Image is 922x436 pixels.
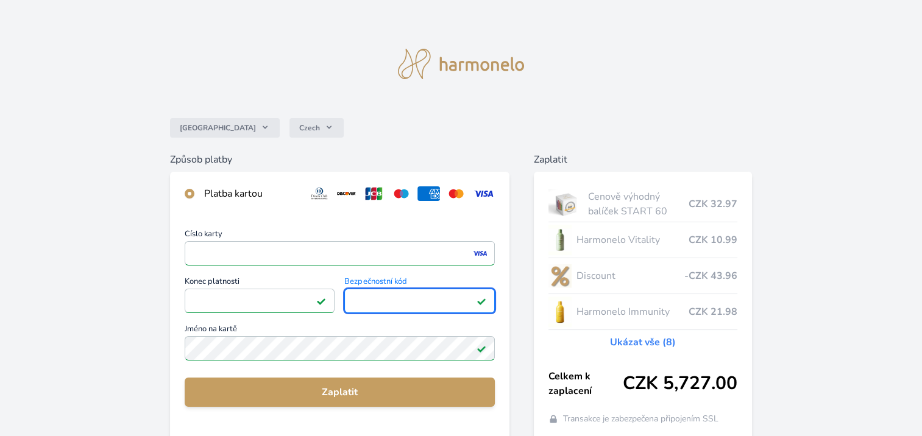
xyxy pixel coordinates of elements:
[344,278,495,289] span: Bezpečnostní kód
[576,269,684,283] span: Discount
[398,49,525,79] img: logo.svg
[472,186,495,201] img: visa.svg
[477,296,486,306] img: Platné pole
[194,385,485,399] span: Zaplatit
[477,343,486,353] img: Platné pole
[170,118,280,138] button: [GEOGRAPHIC_DATA]
[548,261,572,291] img: discount-lo.png
[185,378,495,407] button: Zaplatit
[299,123,320,133] span: Czech
[689,233,737,247] span: CZK 10.99
[445,186,467,201] img: mc.svg
[185,336,495,360] input: Jméno na kartěPlatné pole
[623,373,737,395] span: CZK 5,727.00
[180,123,256,133] span: [GEOGRAPHIC_DATA]
[417,186,440,201] img: amex.svg
[185,278,335,289] span: Konec platnosti
[204,186,299,201] div: Platba kartou
[390,186,413,201] img: maestro.svg
[576,304,689,319] span: Harmonelo Immunity
[289,118,344,138] button: Czech
[190,245,489,262] iframe: Iframe pro číslo karty
[689,197,737,211] span: CZK 32.97
[534,152,752,167] h6: Zaplatit
[588,189,689,219] span: Cenově výhodný balíček START 60
[548,225,572,255] img: CLEAN_VITALITY_se_stinem_x-lo.jpg
[308,186,331,201] img: diners.svg
[576,233,689,247] span: Harmonelo Vitality
[689,304,737,319] span: CZK 21.98
[350,292,489,309] iframe: Iframe pro bezpečnostní kód
[316,296,326,306] img: Platné pole
[185,325,495,336] span: Jméno na kartě
[190,292,330,309] iframe: Iframe pro datum vypršení platnosti
[563,413,718,425] span: Transakce je zabezpečena připojením SSL
[610,335,676,350] a: Ukázat vše (8)
[548,369,623,398] span: Celkem k zaplacení
[684,269,737,283] span: -CZK 43.96
[335,186,358,201] img: discover.svg
[185,230,495,241] span: Číslo karty
[363,186,385,201] img: jcb.svg
[548,189,583,219] img: start.jpg
[170,152,509,167] h6: Způsob platby
[548,297,572,327] img: IMMUNITY_se_stinem_x-lo.jpg
[472,248,488,259] img: visa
